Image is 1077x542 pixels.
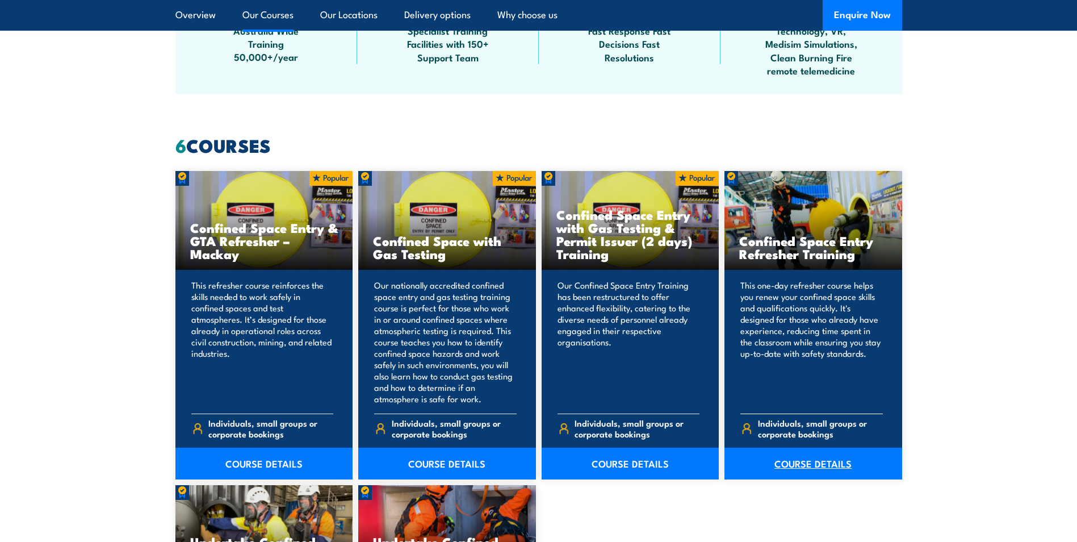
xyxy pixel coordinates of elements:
[392,418,517,439] span: Individuals, small groups or corporate bookings
[175,131,186,159] strong: 6
[724,448,902,480] a: COURSE DETAILS
[374,280,517,405] p: Our nationally accredited confined space entry and gas testing training course is perfect for tho...
[208,418,333,439] span: Individuals, small groups or corporate bookings
[558,280,700,405] p: Our Confined Space Entry Training has been restructured to offer enhanced flexibility, catering t...
[358,448,536,480] a: COURSE DETAILS
[175,448,353,480] a: COURSE DETAILS
[740,280,883,405] p: This one-day refresher course helps you renew your confined space skills and qualifications quick...
[556,208,705,260] h3: Confined Space Entry with Gas Testing & Permit Issuer (2 days) Training
[542,448,719,480] a: COURSE DETAILS
[739,234,887,260] h3: Confined Space Entry Refresher Training
[397,24,499,64] span: Specialist Training Facilities with 150+ Support Team
[760,24,862,77] span: Technology, VR, Medisim Simulations, Clean Burning Fire remote telemedicine
[579,24,681,64] span: Fast Response Fast Decisions Fast Resolutions
[191,280,334,405] p: This refresher course reinforces the skills needed to work safely in confined spaces and test atm...
[575,418,699,439] span: Individuals, small groups or corporate bookings
[215,24,317,64] span: Australia Wide Training 50,000+/year
[373,234,521,260] h3: Confined Space with Gas Testing
[190,221,338,260] h3: Confined Space Entry & GTA Refresher – Mackay
[175,137,902,153] h2: COURSES
[758,418,883,439] span: Individuals, small groups or corporate bookings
